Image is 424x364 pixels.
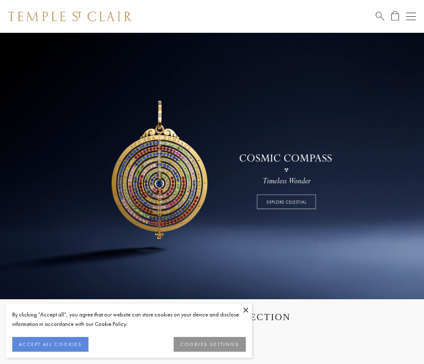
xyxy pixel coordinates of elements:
button: ACCEPT ALL COOKIES [12,337,88,352]
img: Temple St. Clair [8,11,132,21]
div: By clicking “Accept all”, you agree that our website can store cookies on your device and disclos... [12,310,246,329]
a: Open Shopping Bag [391,11,399,21]
a: Search [376,11,384,21]
button: Open navigation [406,11,416,21]
button: COOKIES SETTINGS [174,337,246,352]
